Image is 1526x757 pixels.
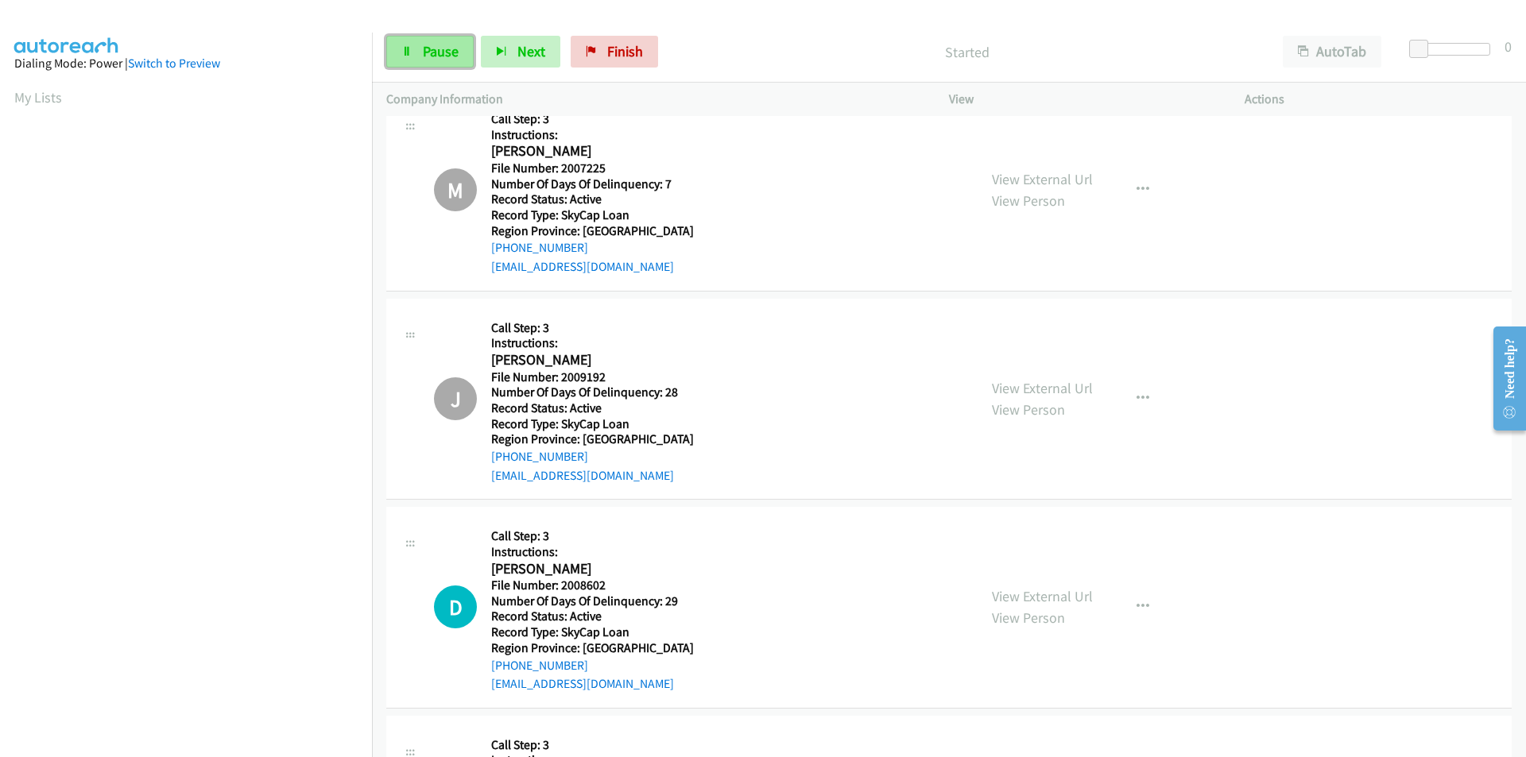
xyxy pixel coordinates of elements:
[992,191,1065,210] a: View Person
[491,259,674,274] a: [EMAIL_ADDRESS][DOMAIN_NAME]
[491,658,588,673] a: [PHONE_NUMBER]
[434,168,477,211] h1: M
[491,431,694,447] h5: Region Province: [GEOGRAPHIC_DATA]
[1505,36,1512,57] div: 0
[571,36,658,68] a: Finish
[491,560,676,578] h2: [PERSON_NAME]
[434,585,477,628] h1: D
[128,56,220,71] a: Switch to Preview
[491,528,694,544] h5: Call Step: 3
[491,640,694,656] h5: Region Province: [GEOGRAPHIC_DATA]
[517,42,545,60] span: Next
[491,624,694,640] h5: Record Type: SkyCap Loan
[491,240,588,255] a: [PHONE_NUMBER]
[491,351,676,369] h2: [PERSON_NAME]
[491,449,588,464] a: [PHONE_NUMBER]
[491,223,694,239] h5: Region Province: [GEOGRAPHIC_DATA]
[434,377,477,420] h1: J
[491,676,674,691] a: [EMAIL_ADDRESS][DOMAIN_NAME]
[491,400,694,416] h5: Record Status: Active
[992,400,1065,419] a: View Person
[491,176,694,192] h5: Number Of Days Of Delinquency: 7
[491,111,694,127] h5: Call Step: 3
[423,42,459,60] span: Pause
[491,737,694,753] h5: Call Step: 3
[491,320,694,336] h5: Call Step: 3
[491,468,674,483] a: [EMAIL_ADDRESS][DOMAIN_NAME]
[491,191,694,207] h5: Record Status: Active
[949,90,1216,109] p: View
[386,36,474,68] a: Pause
[14,88,62,106] a: My Lists
[992,587,1093,605] a: View External Url
[1245,90,1512,109] p: Actions
[491,416,694,432] h5: Record Type: SkyCap Loan
[491,384,694,400] h5: Number Of Days Of Delinquency: 28
[491,593,694,609] h5: Number Of Days Of Delinquency: 29
[607,42,643,60] span: Finish
[491,160,694,176] h5: File Number: 2007225
[491,127,694,143] h5: Instructions:
[386,90,920,109] p: Company Information
[491,544,694,560] h5: Instructions:
[491,335,694,351] h5: Instructions:
[14,54,358,73] div: Dialing Mode: Power |
[992,608,1065,627] a: View Person
[491,207,694,223] h5: Record Type: SkyCap Loan
[1283,36,1381,68] button: AutoTab
[680,41,1254,63] p: Started
[1417,43,1490,56] div: Delay between calls (in seconds)
[992,170,1093,188] a: View External Url
[481,36,560,68] button: Next
[491,142,676,160] h2: [PERSON_NAME]
[491,577,694,593] h5: File Number: 2008602
[434,585,477,628] div: The call is yet to be attempted
[491,369,694,385] h5: File Number: 2009192
[992,379,1093,397] a: View External Url
[1480,315,1526,442] iframe: Resource Center
[491,608,694,624] h5: Record Status: Active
